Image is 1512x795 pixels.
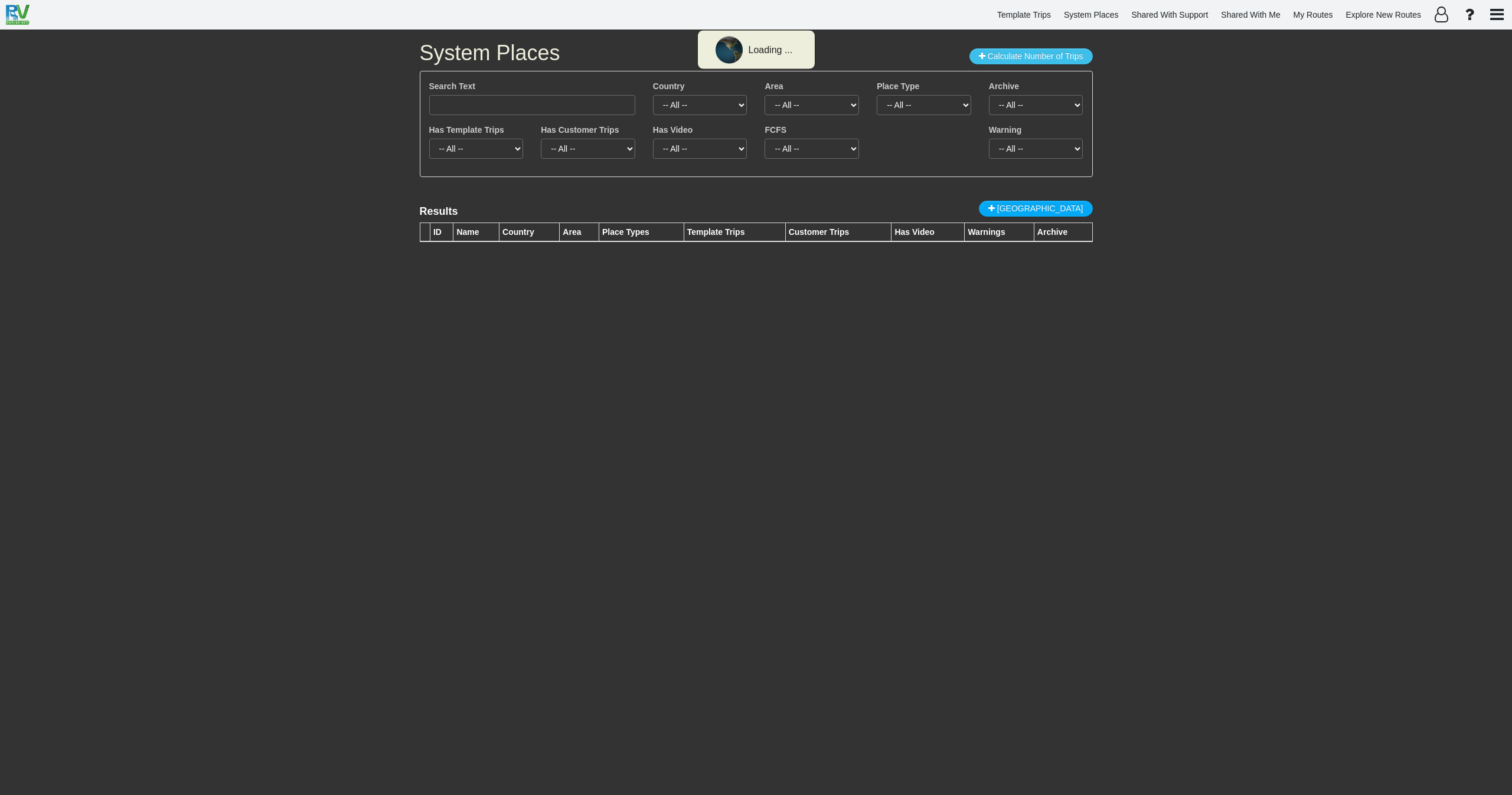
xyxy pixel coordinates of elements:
span: Shared With Support [1131,10,1208,19]
label: Search Text [429,80,475,92]
span: System Places [420,41,560,65]
th: Customer Trips [785,223,891,241]
th: Name [453,223,499,241]
label: Place Type [877,80,919,92]
th: Country [499,223,560,241]
div: Loading ... [749,44,793,57]
lable: Results [420,205,458,217]
label: Area [765,80,783,92]
label: Warning [989,124,1021,136]
a: Shared With Me [1216,4,1285,27]
th: Template Trips [684,223,785,241]
th: Archive [1034,223,1092,241]
label: FCFS [765,124,786,136]
a: [GEOGRAPHIC_DATA] [979,201,1093,217]
label: Country [653,80,685,92]
span: Shared With Me [1221,10,1280,19]
th: Has Video [891,223,965,241]
th: ID [430,223,453,241]
button: Calculate Number of Trips [969,48,1093,64]
label: Has Video [653,124,693,136]
th: Place Types [599,223,684,241]
span: Explore New Routes [1346,10,1421,19]
a: Explore New Routes [1340,4,1426,27]
img: RvPlanetLogo.png [6,5,30,25]
span: Calculate Number of Trips [988,51,1083,61]
span: Template Trips [997,10,1051,19]
span: My Routes [1294,10,1333,19]
a: Template Trips [992,4,1056,27]
label: Has Customer Trips [541,124,619,136]
th: Area [560,223,599,241]
label: Archive [989,80,1019,92]
span: System Places [1064,10,1119,19]
th: Warnings [965,223,1034,241]
a: Shared With Support [1126,4,1213,27]
label: Has Template Trips [429,124,504,136]
a: System Places [1059,4,1124,27]
span: [GEOGRAPHIC_DATA] [997,204,1083,213]
a: My Routes [1288,4,1338,27]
